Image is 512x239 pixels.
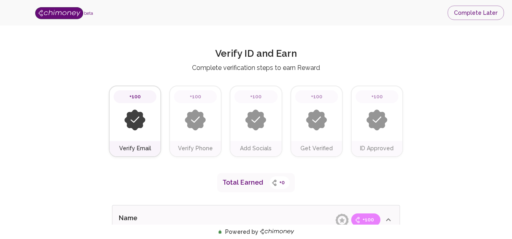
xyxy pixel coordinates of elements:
img: Logo [35,7,83,19]
img: inactive [185,110,206,131]
span: beta [84,11,93,16]
p: Total Earned [222,178,263,187]
h6: Verify Email [119,144,151,153]
span: +100 [306,93,327,101]
h2: Verify ID and Earn [215,47,297,63]
img: inactive [124,110,146,131]
span: +100 [185,93,206,101]
h6: Verify Phone [178,144,213,153]
span: +0 [274,179,290,187]
h6: Add Socials [240,144,272,153]
h6: Get Verified [300,144,333,153]
span: +100 [358,216,379,224]
span: +100 [124,93,146,101]
button: Complete Later [448,6,504,20]
img: inactive [366,110,388,131]
span: +100 [245,93,266,101]
img: inactive [245,110,266,131]
p: Name [119,213,206,226]
p: Complete verification steps to earn Reward [192,63,320,73]
img: inactive [306,110,327,131]
h6: ID Approved [360,144,394,153]
span: +100 [366,93,388,101]
div: Name+100 [112,205,400,234]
